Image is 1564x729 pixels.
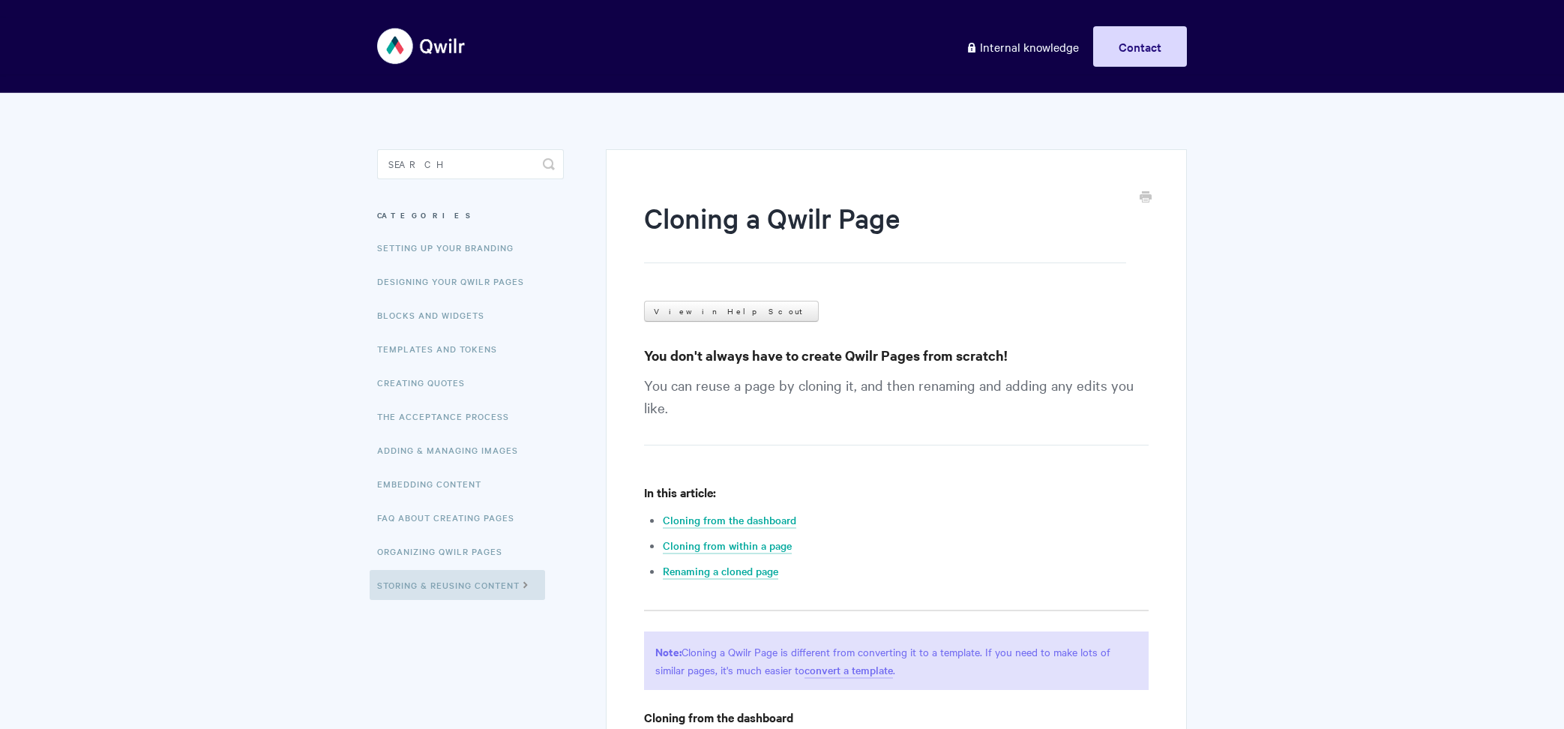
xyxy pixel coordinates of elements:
[377,232,525,262] a: Setting up your Branding
[663,563,778,580] a: Renaming a cloned page
[377,334,508,364] a: Templates and Tokens
[377,18,466,74] img: Qwilr Help Center
[644,345,1149,366] h3: You don't always have to create Qwilr Pages from scratch!
[644,199,1126,263] h1: Cloning a Qwilr Page
[644,373,1149,445] p: You can reuse a page by cloning it, and then renaming and adding any edits you like.
[377,300,496,330] a: Blocks and Widgets
[644,631,1149,690] p: Cloning a Qwilr Page is different from converting it to a template. If you need to make lots of s...
[377,502,526,532] a: FAQ About Creating Pages
[377,536,514,566] a: Organizing Qwilr Pages
[644,708,1149,727] h4: Cloning from the dashboard
[377,149,564,179] input: Search
[804,662,893,679] a: convert a template
[663,538,792,554] a: Cloning from within a page
[377,266,535,296] a: Designing Your Qwilr Pages
[377,401,520,431] a: The Acceptance Process
[377,435,529,465] a: Adding & Managing Images
[377,202,564,229] h3: Categories
[954,26,1090,67] a: Internal knowledge
[644,301,819,322] a: View in Help Scout
[644,484,716,500] strong: In this article:
[655,643,682,659] strong: Note:
[663,512,796,529] a: Cloning from the dashboard
[1093,26,1187,67] a: Contact
[1140,190,1152,206] a: Print this Article
[377,367,476,397] a: Creating Quotes
[377,469,493,499] a: Embedding Content
[370,570,545,600] a: Storing & Reusing Content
